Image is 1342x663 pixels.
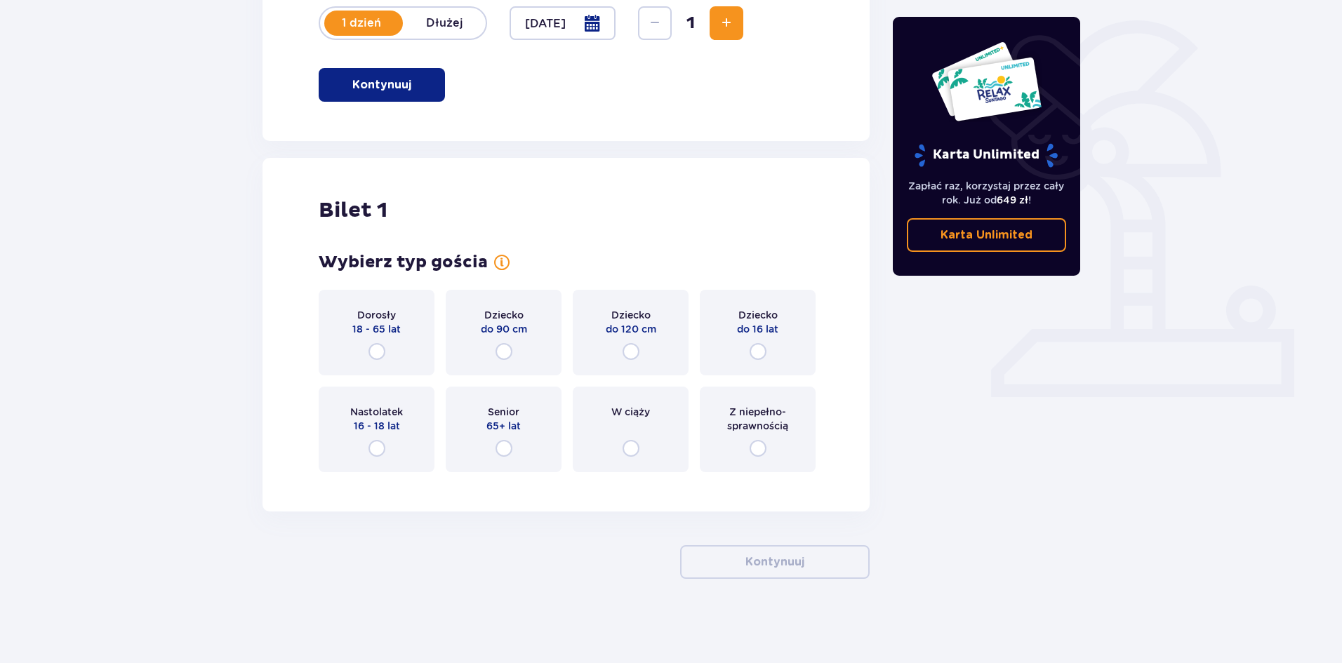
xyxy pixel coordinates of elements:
p: Z niepełno­sprawnością [712,405,803,433]
p: 16 - 18 lat [354,419,400,433]
p: Senior [488,405,519,419]
p: Wybierz typ gościa [319,252,488,273]
p: Kontynuuj [352,77,411,93]
p: Dziecko [484,308,524,322]
p: Dziecko [738,308,778,322]
p: Karta Unlimited [913,143,1059,168]
button: Increase [710,6,743,40]
p: Karta Unlimited [941,227,1032,243]
p: W ciąży [611,405,650,419]
span: 1 [675,13,707,34]
p: Dziecko [611,308,651,322]
p: do 120 cm [606,322,656,336]
p: 65+ lat [486,419,521,433]
p: Dorosły [357,308,396,322]
p: Dłużej [403,15,486,31]
p: do 16 lat [737,322,778,336]
p: Bilet 1 [319,197,387,224]
p: 1 dzień [320,15,403,31]
button: Kontynuuj [319,68,445,102]
span: 649 zł [997,194,1028,206]
button: Kontynuuj [680,545,870,579]
p: Nastolatek [350,405,403,419]
a: Karta Unlimited [907,218,1067,252]
p: Kontynuuj [745,554,804,570]
p: do 90 cm [481,322,527,336]
p: Zapłać raz, korzystaj przez cały rok. Już od ! [907,179,1067,207]
p: 18 - 65 lat [352,322,401,336]
button: Decrease [638,6,672,40]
